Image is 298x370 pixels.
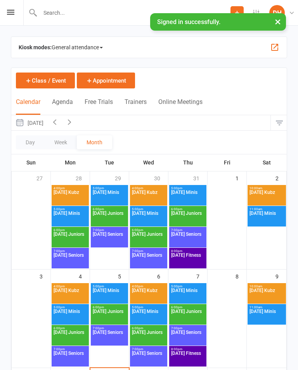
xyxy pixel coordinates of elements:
[171,253,205,267] span: [DATE] Fitness
[53,211,87,225] span: [DATE] Minis
[53,327,87,330] span: 6:00pm
[53,285,87,288] span: 4:00pm
[92,187,126,190] span: 5:00pm
[12,154,51,171] th: Sun
[53,253,87,267] span: [DATE] Seniors
[52,98,73,115] button: Agenda
[171,187,205,190] span: 5:00pm
[271,13,285,30] button: ×
[51,154,90,171] th: Mon
[16,98,40,115] button: Calendar
[115,171,129,184] div: 29
[275,270,286,282] div: 9
[171,285,205,288] span: 5:00pm
[132,351,166,365] span: [DATE] Seniors
[92,228,126,232] span: 7:00pm
[132,211,166,225] span: [DATE] Minis
[129,154,168,171] th: Wed
[132,232,166,246] span: [DATE] Juniors
[158,98,203,115] button: Online Meetings
[53,187,87,190] span: 4:00pm
[154,171,168,184] div: 30
[171,306,205,309] span: 6:00pm
[52,41,103,54] span: General attendance
[249,285,284,288] span: 10:00am
[53,309,87,323] span: [DATE] Minis
[16,73,75,88] button: Class / Event
[77,135,112,149] button: Month
[125,98,147,115] button: Trainers
[118,270,129,282] div: 5
[171,288,205,302] span: [DATE] Minis
[53,232,87,246] span: [DATE] Juniors
[171,330,205,344] span: [DATE] Seniors
[275,171,286,184] div: 2
[53,351,87,365] span: [DATE] Seniors
[53,348,87,351] span: 7:00pm
[92,285,126,288] span: 5:00pm
[53,207,87,211] span: 5:00pm
[168,154,208,171] th: Thu
[171,190,205,204] span: [DATE] Minis
[236,171,246,184] div: 1
[247,154,287,171] th: Sat
[171,309,205,323] span: [DATE] Juniors
[171,351,205,365] span: [DATE] Fitness
[92,327,126,330] span: 7:00pm
[171,249,205,253] span: 8:00pm
[76,171,90,184] div: 28
[92,288,126,302] span: [DATE] Minis
[45,135,77,149] button: Week
[249,211,284,225] span: [DATE] Minis
[171,348,205,351] span: 8:00pm
[171,228,205,232] span: 7:00pm
[208,154,247,171] th: Fri
[132,228,166,232] span: 6:00pm
[157,270,168,282] div: 6
[92,330,126,344] span: [DATE] Seniors
[92,207,126,211] span: 6:00pm
[53,190,87,204] span: [DATE] Kubz
[157,18,220,26] span: Signed in successfully.
[53,228,87,232] span: 6:00pm
[40,270,50,282] div: 3
[171,211,205,225] span: [DATE] Juniors
[11,115,47,130] button: [DATE]
[92,309,126,323] span: [DATE] Juniors
[53,288,87,302] span: [DATE] Kubz
[132,327,166,330] span: 6:00pm
[249,309,284,323] span: [DATE] Minis
[85,98,113,115] button: Free Trials
[132,306,166,309] span: 5:00pm
[132,288,166,302] span: [DATE] Kubz
[171,207,205,211] span: 6:00pm
[53,330,87,344] span: [DATE] Juniors
[132,249,166,253] span: 7:00pm
[171,327,205,330] span: 7:00pm
[132,207,166,211] span: 5:00pm
[92,306,126,309] span: 6:00pm
[53,306,87,309] span: 5:00pm
[249,207,284,211] span: 11:00am
[92,190,126,204] span: [DATE] Minis
[92,232,126,246] span: [DATE] Seniors
[171,232,205,246] span: [DATE] Seniors
[249,288,284,302] span: [DATE] Kubz
[132,309,166,323] span: [DATE] Minis
[16,135,45,149] button: Day
[193,171,207,184] div: 31
[249,306,284,309] span: 11:00am
[196,270,207,282] div: 7
[269,5,285,21] div: DH
[132,330,166,344] span: [DATE] Juniors
[19,44,52,50] strong: Kiosk modes:
[132,190,166,204] span: [DATE] Kubz
[38,7,230,18] input: Search...
[249,190,284,204] span: [DATE] Kubz
[90,154,129,171] th: Tue
[132,253,166,267] span: [DATE] Seniors
[132,348,166,351] span: 7:00pm
[132,187,166,190] span: 4:00pm
[53,249,87,253] span: 7:00pm
[236,270,246,282] div: 8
